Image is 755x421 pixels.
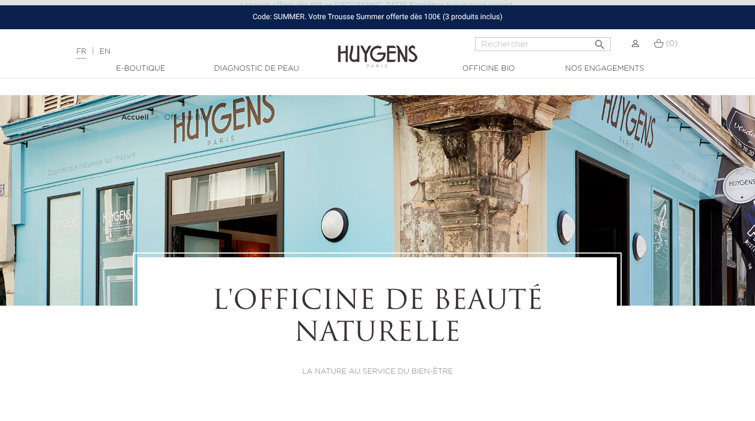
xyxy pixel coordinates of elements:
[590,34,609,48] button: 
[71,45,307,58] div: |
[593,35,606,48] i: 
[76,48,86,59] a: FR
[167,287,588,350] h1: L'OFFICINE DE BEAUTÉ NATURELLE
[88,63,194,74] a: E-Boutique
[167,366,588,377] p: LA NATURE AU SERVICE DU BIEN-ÊTRE
[203,63,310,74] a: Diagnostic de peau
[666,40,678,47] span: (0)
[164,113,207,122] a: Officine Bio
[121,114,149,121] strong: Accueil
[436,63,542,74] a: Officine Bio
[121,113,151,122] a: Accueil
[475,37,610,51] input: Rechercher
[99,48,110,55] a: EN
[164,114,207,121] span: Officine Bio
[338,28,418,69] img: Huygens
[552,63,658,74] a: Nos engagements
